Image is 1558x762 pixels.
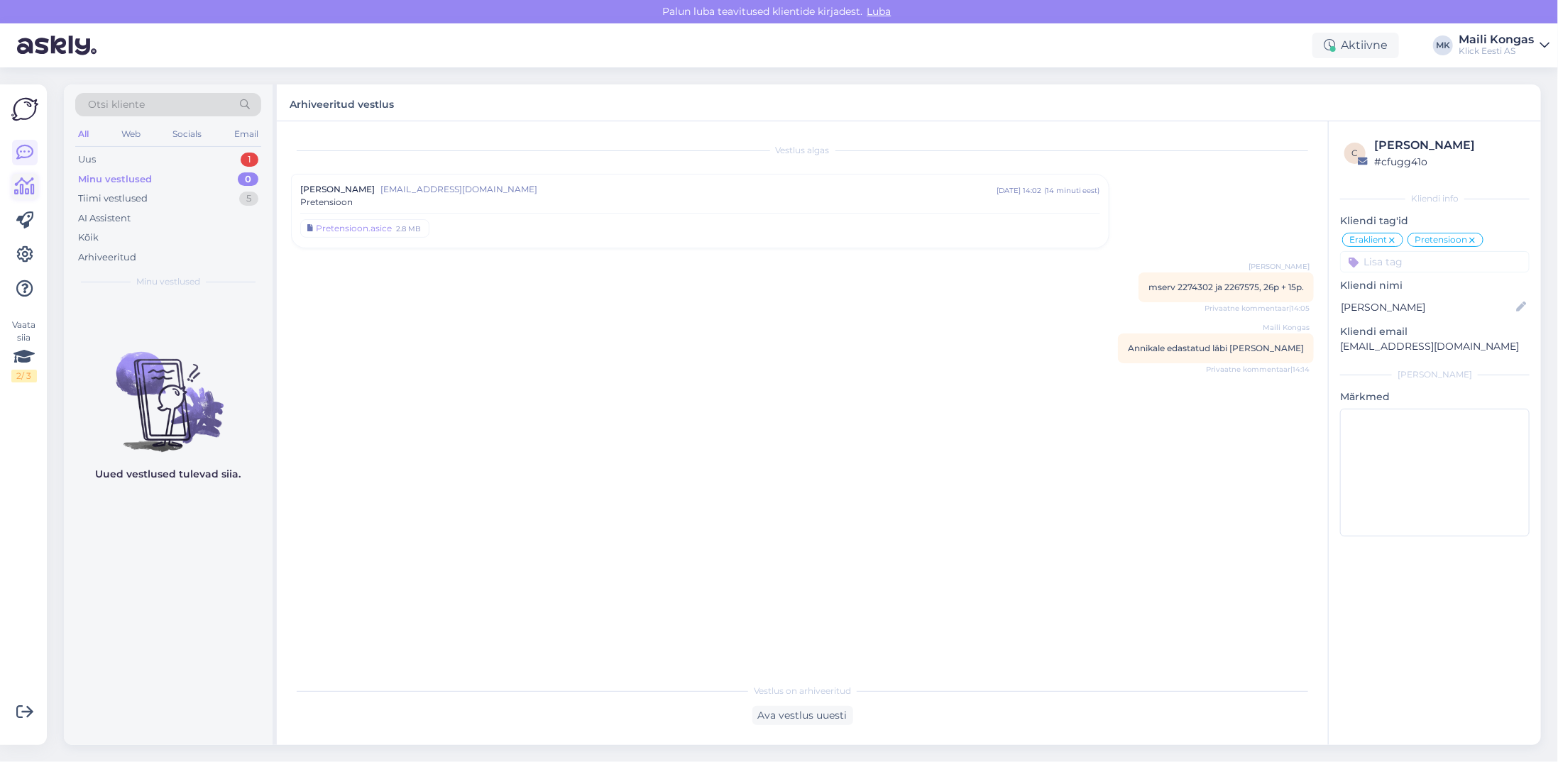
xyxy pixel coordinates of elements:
[75,125,92,143] div: All
[231,125,261,143] div: Email
[291,144,1314,157] div: Vestlus algas
[1433,35,1453,55] div: MK
[1349,236,1387,244] span: Eraklient
[78,153,96,167] div: Uus
[300,219,429,238] a: Pretensioon.asice2.8 MB
[1459,34,1549,57] a: Maili KongasKlick Eesti AS
[96,467,241,482] p: Uued vestlused tulevad siia.
[11,370,37,382] div: 2 / 3
[238,172,258,187] div: 0
[1128,343,1304,353] span: Annikale edastatud läbi [PERSON_NAME]
[1205,303,1310,314] span: Privaatne kommentaar | 14:05
[119,125,143,143] div: Web
[1340,251,1530,272] input: Lisa tag
[1340,214,1530,228] p: Kliendi tag'id
[1340,324,1530,339] p: Kliendi email
[88,97,145,112] span: Otsi kliente
[78,231,99,245] div: Kõik
[78,172,152,187] div: Minu vestlused
[395,222,422,235] div: 2.8 MB
[1312,33,1399,58] div: Aktiivne
[241,153,258,167] div: 1
[1341,299,1513,315] input: Lisa nimi
[1374,137,1525,154] div: [PERSON_NAME]
[752,706,853,725] div: Ava vestlus uuesti
[1148,282,1304,292] span: mserv 2274302 ja 2267575, 26p + 15p.
[1459,45,1534,57] div: Klick Eesti AS
[1340,278,1530,293] p: Kliendi nimi
[1459,34,1534,45] div: Maili Kongas
[380,183,997,196] span: [EMAIL_ADDRESS][DOMAIN_NAME]
[1206,364,1310,375] span: Privaatne kommentaar | 14:14
[1340,390,1530,404] p: Märkmed
[78,211,131,226] div: AI Assistent
[300,196,353,209] span: Pretensioon
[1340,339,1530,354] p: [EMAIL_ADDRESS][DOMAIN_NAME]
[316,222,392,235] div: Pretensioon.asice
[11,319,37,382] div: Vaata siia
[1352,148,1359,158] span: c
[78,250,136,265] div: Arhiveeritud
[1340,192,1530,205] div: Kliendi info
[1340,368,1530,381] div: [PERSON_NAME]
[64,326,273,454] img: No chats
[78,192,148,206] div: Tiimi vestlused
[170,125,204,143] div: Socials
[290,93,394,112] label: Arhiveeritud vestlus
[1249,261,1310,272] span: [PERSON_NAME]
[863,5,896,18] span: Luba
[239,192,258,206] div: 5
[1374,154,1525,170] div: # cfugg41o
[997,185,1041,196] div: [DATE] 14:02
[754,685,851,697] span: Vestlus on arhiveeritud
[1415,236,1467,244] span: Pretensioon
[300,183,375,196] span: [PERSON_NAME]
[1044,185,1100,196] div: ( 14 minuti eest )
[11,96,38,123] img: Askly Logo
[136,275,200,288] span: Minu vestlused
[1256,322,1310,333] span: Maili Kongas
